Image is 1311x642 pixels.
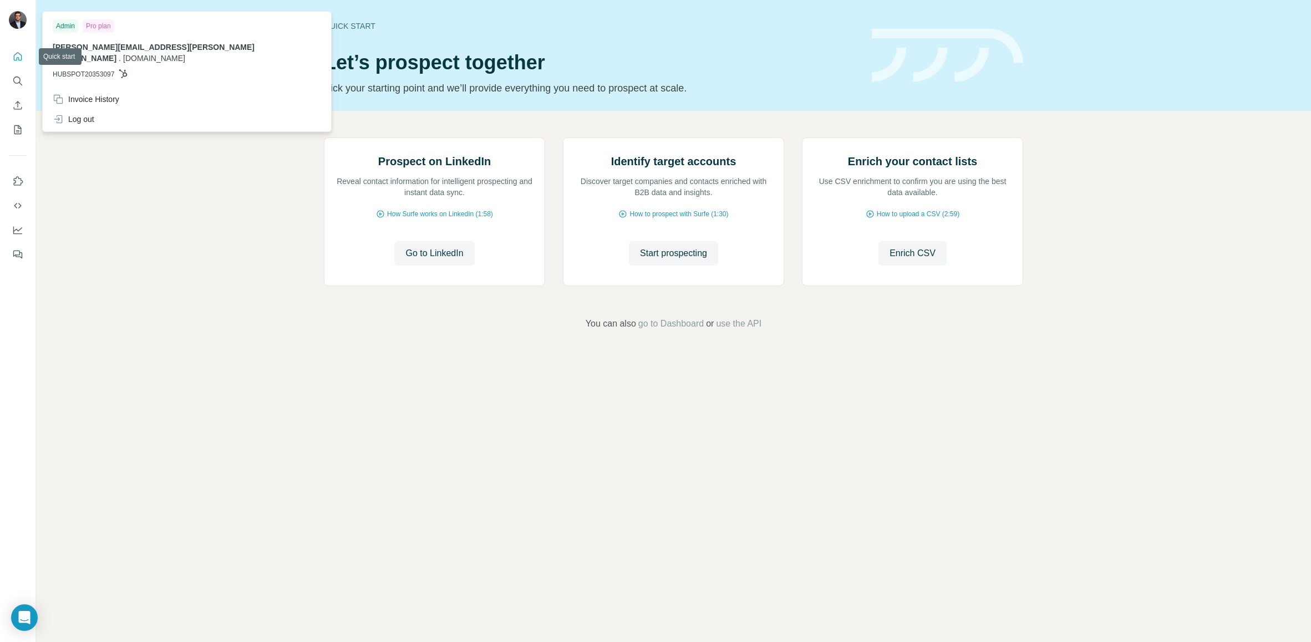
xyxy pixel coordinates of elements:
[53,94,119,105] div: Invoice History
[53,114,94,125] div: Log out
[324,52,858,74] h1: Let’s prospect together
[9,220,27,240] button: Dashboard
[53,19,78,33] div: Admin
[629,209,728,219] span: How to prospect with Surfe (1:30)
[586,317,636,330] span: You can also
[9,11,27,29] img: Avatar
[9,171,27,191] button: Use Surfe on LinkedIn
[640,247,707,260] span: Start prospecting
[324,80,858,96] p: Pick your starting point and we’ll provide everything you need to prospect at scale.
[83,19,114,33] div: Pro plan
[405,247,463,260] span: Go to LinkedIn
[890,247,936,260] span: Enrich CSV
[119,54,121,63] span: .
[9,47,27,67] button: Quick start
[123,54,185,63] span: [DOMAIN_NAME]
[9,196,27,216] button: Use Surfe API
[387,209,493,219] span: How Surfe works on LinkedIn (1:58)
[53,69,114,79] span: HUBSPOT20353097
[9,95,27,115] button: Enrich CSV
[716,317,761,330] button: use the API
[611,154,736,169] h2: Identify target accounts
[53,43,255,63] span: [PERSON_NAME][EMAIL_ADDRESS][PERSON_NAME][DOMAIN_NAME]
[877,209,959,219] span: How to upload a CSV (2:59)
[9,244,27,264] button: Feedback
[878,241,947,266] button: Enrich CSV
[9,71,27,91] button: Search
[378,154,491,169] h2: Prospect on LinkedIn
[872,29,1023,83] img: banner
[11,604,38,631] div: Open Intercom Messenger
[629,241,718,266] button: Start prospecting
[394,241,474,266] button: Go to LinkedIn
[638,317,704,330] button: go to Dashboard
[324,21,858,32] div: Quick start
[336,176,533,198] p: Reveal contact information for intelligent prospecting and instant data sync.
[706,317,714,330] span: or
[9,120,27,140] button: My lists
[814,176,1012,198] p: Use CSV enrichment to confirm you are using the best data available.
[848,154,977,169] h2: Enrich your contact lists
[575,176,773,198] p: Discover target companies and contacts enriched with B2B data and insights.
